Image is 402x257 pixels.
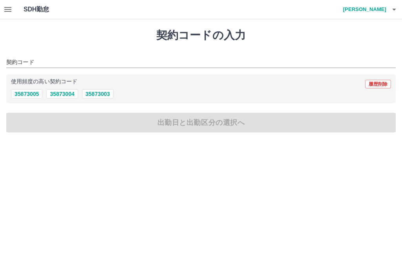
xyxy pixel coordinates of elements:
[365,80,391,88] button: 履歴削除
[11,79,77,84] p: 使用頻度の高い契約コード
[46,89,78,99] button: 35873004
[6,29,396,42] h1: 契約コードの入力
[82,89,113,99] button: 35873003
[11,89,42,99] button: 35873005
